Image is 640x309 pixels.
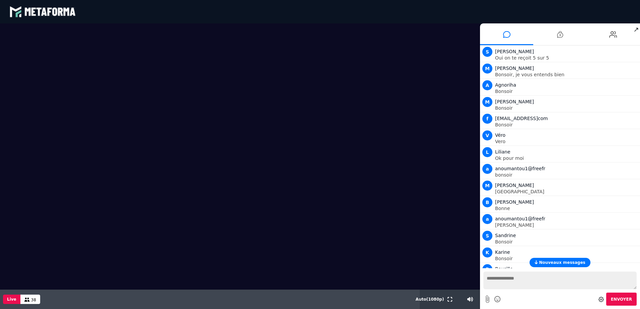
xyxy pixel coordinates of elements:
[495,256,638,261] p: Bonsoir
[495,82,516,88] span: Agnoriha
[495,216,545,221] span: anoumantou1@freefr
[495,199,534,205] span: [PERSON_NAME]
[482,97,492,107] span: M
[31,298,36,302] span: 38
[482,164,492,174] span: a
[495,189,638,194] p: [GEOGRAPHIC_DATA]
[495,249,510,255] span: Karine
[495,132,505,138] span: Véro
[632,23,640,35] span: ↗
[414,290,446,309] button: Auto(1080p)
[495,239,638,244] p: Bonsoir
[482,231,492,241] span: S
[482,80,492,90] span: A
[495,183,534,188] span: [PERSON_NAME]
[482,181,492,191] span: M
[495,122,638,127] p: Bonsoir
[495,223,638,227] p: [PERSON_NAME]
[482,197,492,207] span: B
[495,89,638,94] p: Bonsoir
[495,99,534,104] span: [PERSON_NAME]
[495,139,638,144] p: Vero
[495,66,534,71] span: [PERSON_NAME]
[606,293,637,306] button: Envoyer
[495,156,638,161] p: Ok pour moi
[495,116,548,121] span: [EMAIL_ADDRESS]com
[495,173,638,177] p: bonsoir
[482,214,492,224] span: a
[495,166,545,171] span: anoumantou1@freefr
[482,64,492,74] span: M
[482,147,492,157] span: L
[495,206,638,211] p: Bonne
[611,297,632,302] span: Envoyer
[539,260,585,265] span: Nouveaux messages
[3,295,20,304] button: Live
[482,130,492,140] span: V
[495,106,638,110] p: Bonsoir
[416,297,444,302] span: Auto ( 1080 p)
[495,233,516,238] span: Sandrine
[530,258,590,267] button: Nouveaux messages
[495,49,534,54] span: [PERSON_NAME]
[482,47,492,57] span: S
[495,56,638,60] p: Oui on te reçoit 5 sur 5
[482,247,492,257] span: K
[495,149,510,154] span: Liliane
[495,72,638,77] p: Bonsoir, je vous entends bien
[482,114,492,124] span: f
